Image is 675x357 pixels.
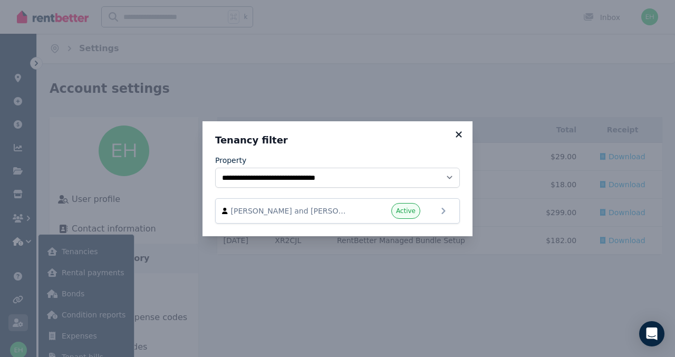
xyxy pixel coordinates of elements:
[639,321,664,346] div: Open Intercom Messenger
[215,134,460,147] h3: Tenancy filter
[396,207,416,215] span: Active
[215,198,460,224] a: [PERSON_NAME] and [PERSON_NAME]Active
[231,206,351,216] span: [PERSON_NAME] and [PERSON_NAME]
[215,155,246,166] label: Property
